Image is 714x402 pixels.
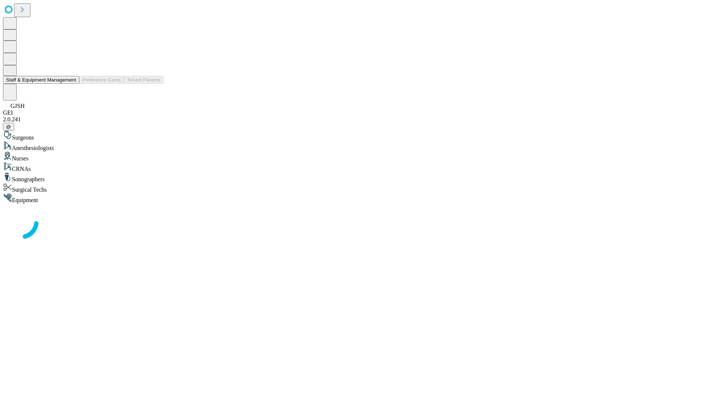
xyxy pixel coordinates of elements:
[3,109,711,116] div: GEI
[3,193,711,204] div: Equipment
[3,183,711,193] div: Surgical Techs
[3,172,711,183] div: Sonographers
[3,123,14,131] button: @
[3,76,79,84] button: Staff & Equipment Management
[79,76,124,84] button: Preference Cards
[3,162,711,172] div: CRNAs
[6,124,11,130] span: @
[124,76,163,84] button: Tenant Params
[3,131,711,141] div: Surgeons
[3,151,711,162] div: Nurses
[3,116,711,123] div: 2.0.241
[10,103,25,109] span: GJSH
[3,141,711,151] div: Anesthesiologists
